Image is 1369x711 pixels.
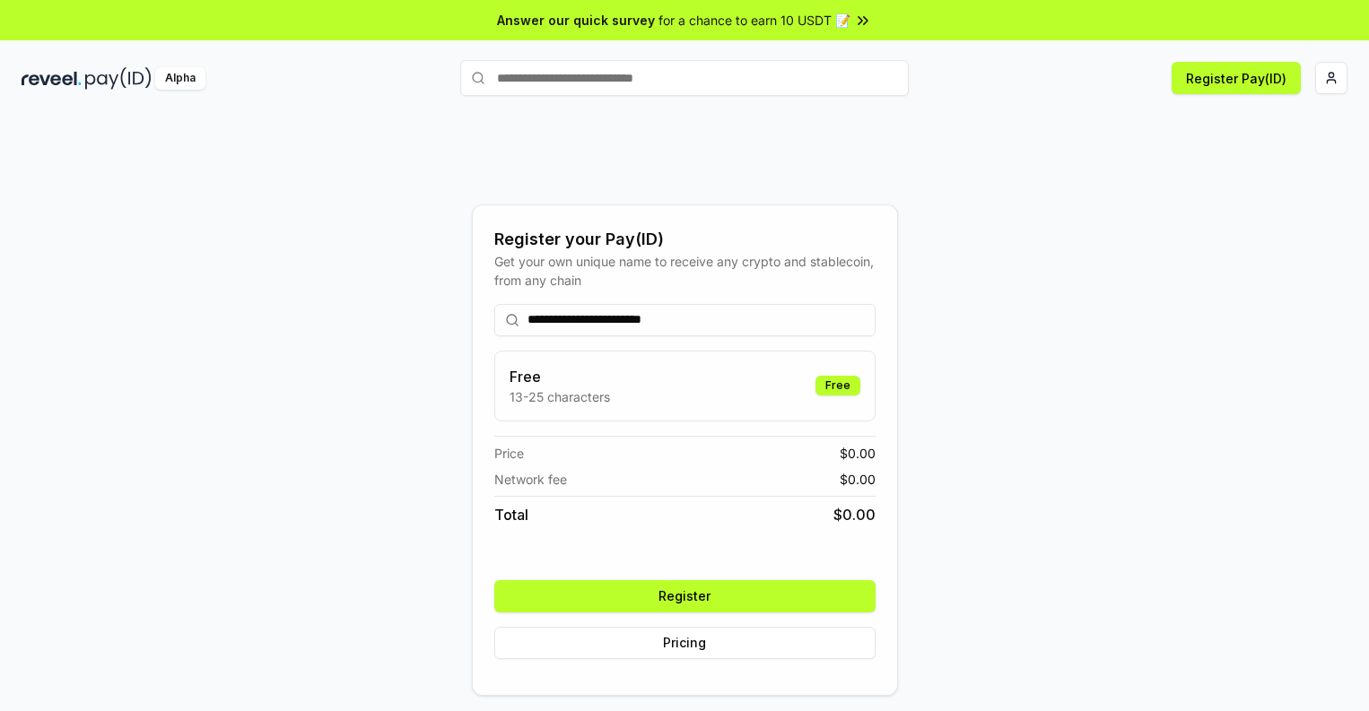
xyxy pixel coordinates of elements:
[510,366,610,387] h3: Free
[497,11,655,30] span: Answer our quick survey
[833,504,876,525] span: $ 0.00
[510,387,610,406] p: 13-25 characters
[494,444,524,463] span: Price
[840,470,876,489] span: $ 0.00
[494,470,567,489] span: Network fee
[22,67,82,90] img: reveel_dark
[1172,62,1301,94] button: Register Pay(ID)
[494,504,528,525] span: Total
[494,580,876,612] button: Register
[494,252,876,290] div: Get your own unique name to receive any crypto and stablecoin, from any chain
[815,376,860,395] div: Free
[494,627,876,659] button: Pricing
[494,227,876,252] div: Register your Pay(ID)
[840,444,876,463] span: $ 0.00
[155,67,205,90] div: Alpha
[85,67,152,90] img: pay_id
[658,11,850,30] span: for a chance to earn 10 USDT 📝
